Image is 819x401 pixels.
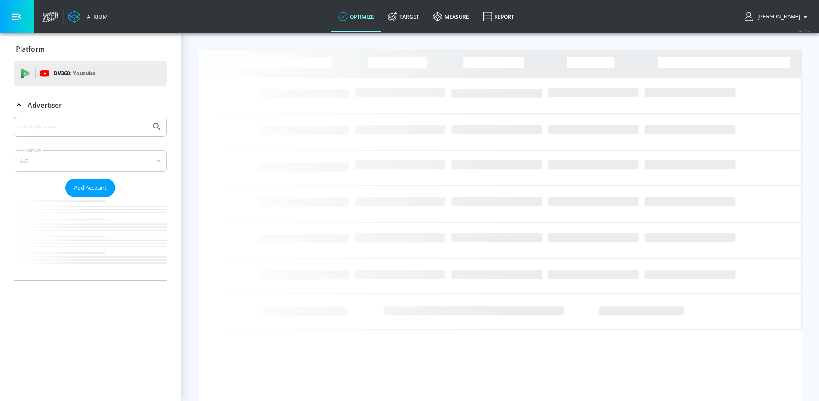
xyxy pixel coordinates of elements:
button: Add Account [65,179,115,197]
span: Add Account [74,183,107,193]
a: Atrium [68,10,108,23]
div: Advertiser [14,93,167,117]
button: [PERSON_NAME] [745,12,810,22]
nav: list of Advertiser [14,197,167,280]
span: v 4.25.4 [798,28,810,33]
label: Sort By [25,147,43,153]
div: Atrium [83,13,108,21]
a: optimize [331,1,381,32]
span: login as: wayne.auduong@zefr.com [754,14,800,20]
p: Youtube [73,69,95,78]
div: DV360: Youtube [14,61,167,86]
p: Advertiser [28,100,62,110]
div: A-Z [14,150,167,172]
div: Advertiser [14,117,167,280]
a: Target [381,1,426,32]
div: Platform [14,37,167,61]
p: Platform [16,44,45,54]
a: measure [426,1,476,32]
input: Search by name [17,121,147,132]
a: Report [476,1,521,32]
p: DV360: [54,69,95,78]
